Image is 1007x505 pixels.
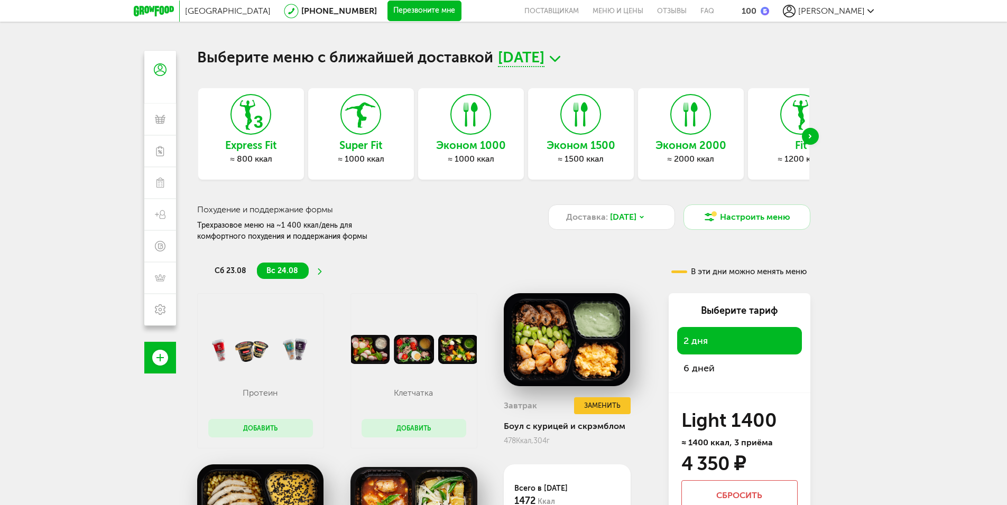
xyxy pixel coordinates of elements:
[681,455,745,472] div: 4 350 ₽
[802,128,819,145] div: Next slide
[547,436,550,445] span: г
[418,154,524,164] div: ≈ 1000 ккал
[761,7,769,15] img: bonus_b.cdccf46.png
[683,335,708,347] span: 2 дня
[197,204,524,214] h3: Похудение и поддержание формы
[638,139,744,151] h3: Эконом 2000
[215,266,246,275] span: сб 23.08
[677,304,802,317] div: Выберите тариф
[301,6,377,16] a: [PHONE_NUMBER]
[683,362,715,374] span: 6 дней
[504,293,631,386] img: big_cZzK5juJnVkQ950K.png
[610,211,636,223] span: [DATE]
[218,388,302,398] p: Протеин
[418,139,524,151] h3: Эконом 1000
[208,419,313,437] button: Добавить
[748,154,854,164] div: ≈ 1200 ккал
[197,220,400,242] div: Трехразовое меню на ~1 400 ккал/день для комфортного похудения и поддержания формы
[198,139,304,151] h3: Express Fit
[372,388,455,398] p: Клетчатка
[681,437,773,447] span: ≈ 1400 ккал, 3 приёма
[638,154,744,164] div: ≈ 2000 ккал
[498,51,544,67] span: [DATE]
[504,421,631,431] div: Боул с курицей и скрэмблом
[528,154,634,164] div: ≈ 1500 ккал
[748,139,854,151] h3: Fit
[671,268,807,276] div: В эти дни можно менять меню
[308,154,414,164] div: ≈ 1000 ккал
[683,204,810,230] button: Настроить меню
[185,6,271,16] span: [GEOGRAPHIC_DATA]
[798,6,865,16] span: [PERSON_NAME]
[742,6,756,16] div: 100
[198,154,304,164] div: ≈ 800 ккал
[528,139,634,151] h3: Эконом 1500
[362,419,466,437] button: Добавить
[516,436,533,445] span: Ккал,
[566,211,608,223] span: Доставка:
[197,51,810,67] h1: Выберите меню с ближайшей доставкой
[266,266,298,275] span: вс 24.08
[574,397,630,415] button: Заменить
[504,436,631,445] div: 478 304
[504,400,537,410] h3: Завтрак
[681,412,798,429] h3: Light 1400
[387,1,461,22] button: Перезвоните мне
[308,139,414,151] h3: Super Fit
